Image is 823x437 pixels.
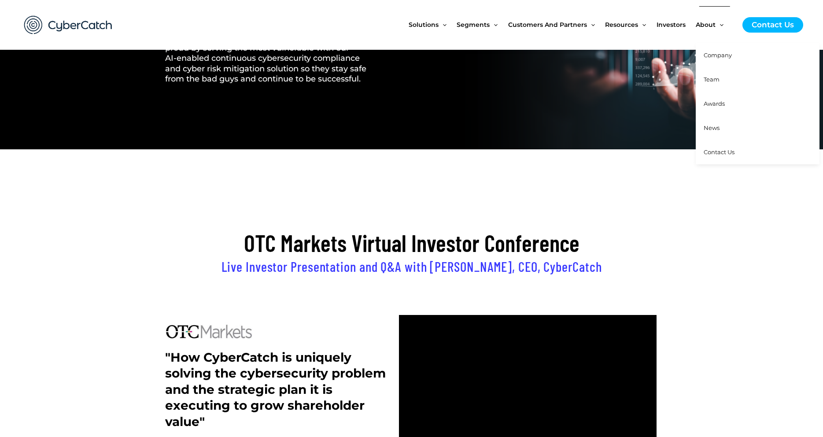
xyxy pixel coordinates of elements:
[638,6,646,43] span: Menu Toggle
[165,258,658,275] h2: Live Investor Presentation and Q&A with [PERSON_NAME], CEO, CyberCatch
[508,6,587,43] span: Customers and Partners
[165,228,658,258] h2: OTC Markets Virtual Investor Conference
[409,6,734,43] nav: Site Navigation: New Main Menu
[657,6,696,43] a: Investors
[439,6,447,43] span: Menu Toggle
[15,7,121,43] img: CyberCatch
[696,116,819,140] a: News
[704,76,720,83] span: Team
[704,148,734,156] span: Contact Us
[704,52,732,59] span: Company
[696,6,716,43] span: About
[457,6,490,43] span: Segments
[409,6,439,43] span: Solutions
[716,6,723,43] span: Menu Toggle
[696,92,819,116] a: Awards
[587,6,595,43] span: Menu Toggle
[696,67,819,92] a: Team
[657,6,686,43] span: Investors
[742,17,803,33] a: Contact Us
[696,140,819,164] a: Contact Us
[605,6,638,43] span: Resources
[165,349,386,430] h2: "How CyberCatch is uniquely solving the cybersecurity problem and the strategic plan it is execut...
[704,124,720,131] span: News
[696,43,819,67] a: Company
[704,100,725,107] span: Awards
[490,6,498,43] span: Menu Toggle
